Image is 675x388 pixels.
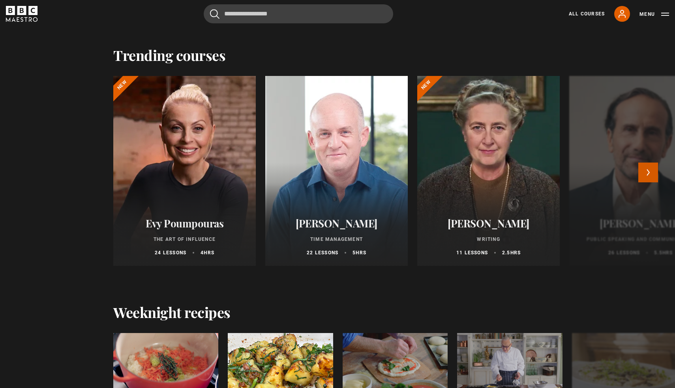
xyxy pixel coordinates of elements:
[307,249,338,256] p: 22 lessons
[352,249,366,256] p: 5
[510,250,521,256] abbr: hrs
[639,10,669,18] button: Toggle navigation
[123,236,246,243] p: The Art of Influence
[456,249,488,256] p: 11 lessons
[113,304,231,320] h2: Weeknight recipes
[417,76,560,266] a: [PERSON_NAME] Writing 11 lessons 2.5hrs New
[427,236,550,243] p: Writing
[201,249,214,256] p: 4
[210,9,219,19] button: Submit the search query
[113,47,225,63] h2: Trending courses
[155,249,186,256] p: 24 lessons
[6,6,37,22] svg: BBC Maestro
[275,217,398,229] h2: [PERSON_NAME]
[427,217,550,229] h2: [PERSON_NAME]
[654,249,673,256] p: 5.5
[275,236,398,243] p: Time Management
[569,10,605,17] a: All Courses
[356,250,366,256] abbr: hrs
[265,76,408,266] a: [PERSON_NAME] Time Management 22 lessons 5hrs
[502,249,521,256] p: 2.5
[113,76,256,266] a: Evy Poumpouras The Art of Influence 24 lessons 4hrs New
[123,217,246,229] h2: Evy Poumpouras
[662,250,673,256] abbr: hrs
[204,250,214,256] abbr: hrs
[204,4,393,23] input: Search
[608,249,640,256] p: 26 lessons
